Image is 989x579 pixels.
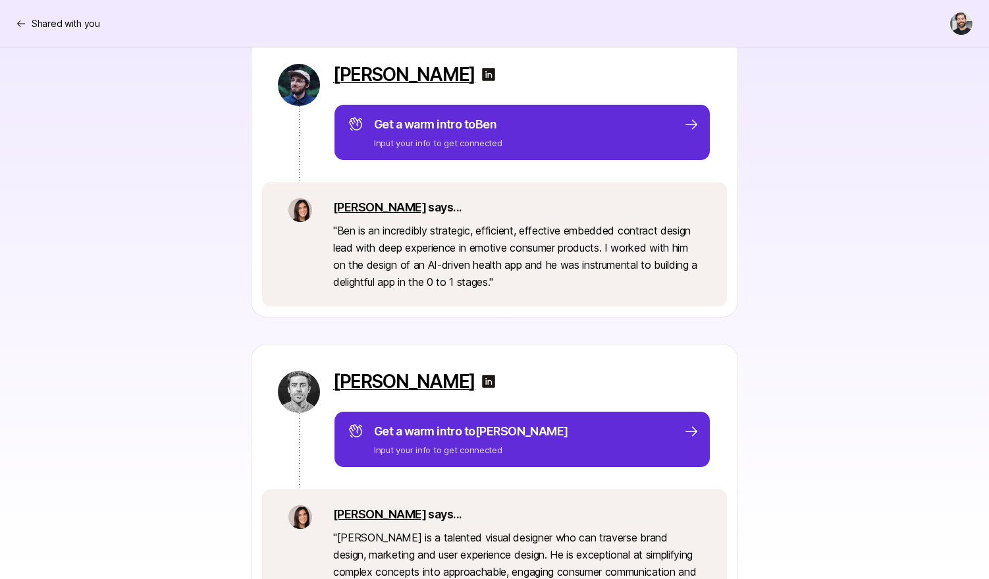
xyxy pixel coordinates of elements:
[333,64,475,85] a: [PERSON_NAME]
[950,13,973,35] img: Alex Pavlou
[464,424,568,438] span: to [PERSON_NAME]
[333,507,426,521] a: [PERSON_NAME]
[481,373,496,389] img: linkedin-logo
[288,505,312,529] img: 71d7b91d_d7cb_43b4_a7ea_a9b2f2cc6e03.jpg
[333,200,426,214] a: [PERSON_NAME]
[32,16,100,32] p: Shared with you
[464,117,496,131] span: to Ben
[278,371,320,413] img: c9d5b7ad_f19c_4364_8f66_ef1aa96cc362.jpg
[481,67,496,82] img: linkedin-logo
[288,198,312,222] img: 71d7b91d_d7cb_43b4_a7ea_a9b2f2cc6e03.jpg
[374,115,502,134] p: Get a warm intro
[949,12,973,36] button: Alex Pavlou
[374,422,568,441] p: Get a warm intro
[333,371,475,392] a: [PERSON_NAME]
[333,222,701,290] p: " Ben is an incredibly strategic, efficient, effective embedded contract design lead with deep ex...
[374,443,568,456] p: Input your info to get connected
[278,64,320,106] img: c69c562c_765e_4833_8521_427a2f07419c.jpg
[374,136,502,150] p: Input your info to get connected
[333,198,701,217] p: says...
[333,505,701,524] p: says...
